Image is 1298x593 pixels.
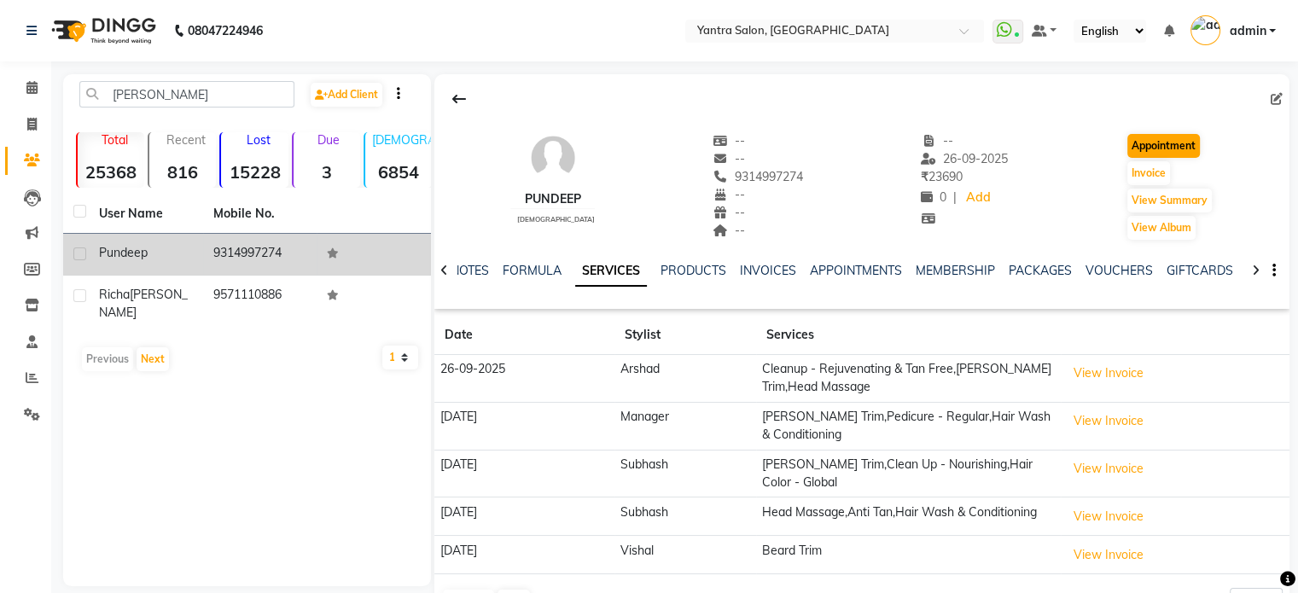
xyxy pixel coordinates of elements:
[614,355,756,403] td: Arshad
[921,169,928,184] span: ₹
[1127,189,1212,212] button: View Summary
[203,276,317,332] td: 9571110886
[740,263,796,278] a: INVOICES
[44,7,160,55] img: logo
[1127,161,1170,185] button: Invoice
[810,263,902,278] a: APPOINTMENTS
[89,195,203,234] th: User Name
[434,316,614,355] th: Date
[434,536,614,574] td: [DATE]
[713,169,803,184] span: 9314997274
[99,287,188,320] span: [PERSON_NAME]
[963,186,993,210] a: Add
[1127,134,1200,158] button: Appointment
[614,536,756,574] td: Vishal
[297,132,360,148] p: Due
[1009,263,1072,278] a: PACKAGES
[1066,456,1151,482] button: View Invoice
[713,187,745,202] span: --
[527,132,579,183] img: avatar
[434,355,614,403] td: 26-09-2025
[1167,263,1233,278] a: GIFTCARDS
[1127,216,1196,240] button: View Album
[756,536,1061,574] td: Beard Trim
[756,402,1061,450] td: [PERSON_NAME] Trim,Pedicure - Regular,Hair Wash & Conditioning
[1066,542,1151,568] button: View Invoice
[756,450,1061,497] td: [PERSON_NAME] Trim,Clean Up - Nourishing,Hair Color - Global
[149,161,216,183] strong: 816
[188,7,263,55] b: 08047224946
[434,497,614,536] td: [DATE]
[756,316,1061,355] th: Services
[614,316,756,355] th: Stylist
[78,161,144,183] strong: 25368
[921,133,953,148] span: --
[79,81,294,108] input: Search by Name/Mobile/Email/Code
[365,161,432,183] strong: 6854
[614,402,756,450] td: Manager
[614,450,756,497] td: Subhash
[614,497,756,536] td: Subhash
[434,402,614,450] td: [DATE]
[137,347,169,371] button: Next
[1086,263,1153,278] a: VOUCHERS
[84,132,144,148] p: Total
[99,287,130,302] span: Richa
[517,215,595,224] span: [DEMOGRAPHIC_DATA]
[1066,360,1151,387] button: View Invoice
[228,132,288,148] p: Lost
[441,83,477,115] div: Back to Client
[713,223,745,238] span: --
[99,245,148,260] span: Pundeep
[221,161,288,183] strong: 15228
[510,190,595,208] div: Pundeep
[756,497,1061,536] td: Head Massage,Anti Tan,Hair Wash & Conditioning
[713,151,745,166] span: --
[921,151,1008,166] span: 26-09-2025
[434,450,614,497] td: [DATE]
[921,169,963,184] span: 23690
[203,195,317,234] th: Mobile No.
[713,133,745,148] span: --
[203,234,317,276] td: 9314997274
[1066,408,1151,434] button: View Invoice
[661,263,726,278] a: PRODUCTS
[311,83,382,107] a: Add Client
[451,263,489,278] a: NOTES
[156,132,216,148] p: Recent
[575,256,647,287] a: SERVICES
[921,189,946,205] span: 0
[953,189,957,206] span: |
[1066,503,1151,530] button: View Invoice
[916,263,995,278] a: MEMBERSHIP
[294,161,360,183] strong: 3
[756,355,1061,403] td: Cleanup - Rejuvenating & Tan Free,[PERSON_NAME] Trim,Head Massage
[503,263,562,278] a: FORMULA
[1190,15,1220,45] img: admin
[713,205,745,220] span: --
[372,132,432,148] p: [DEMOGRAPHIC_DATA]
[1229,22,1266,40] span: admin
